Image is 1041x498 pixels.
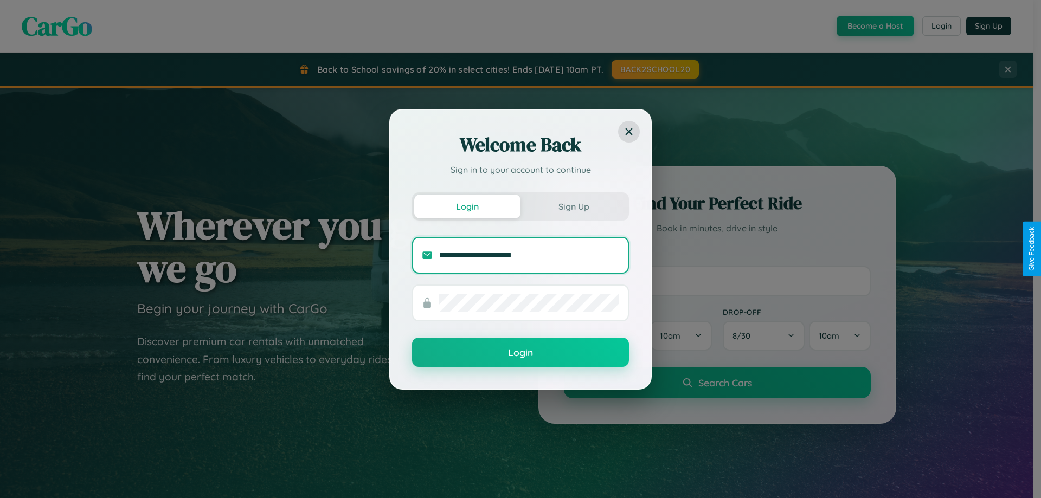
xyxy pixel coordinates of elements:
[412,132,629,158] h2: Welcome Back
[412,163,629,176] p: Sign in to your account to continue
[1028,227,1036,271] div: Give Feedback
[412,338,629,367] button: Login
[414,195,520,218] button: Login
[520,195,627,218] button: Sign Up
